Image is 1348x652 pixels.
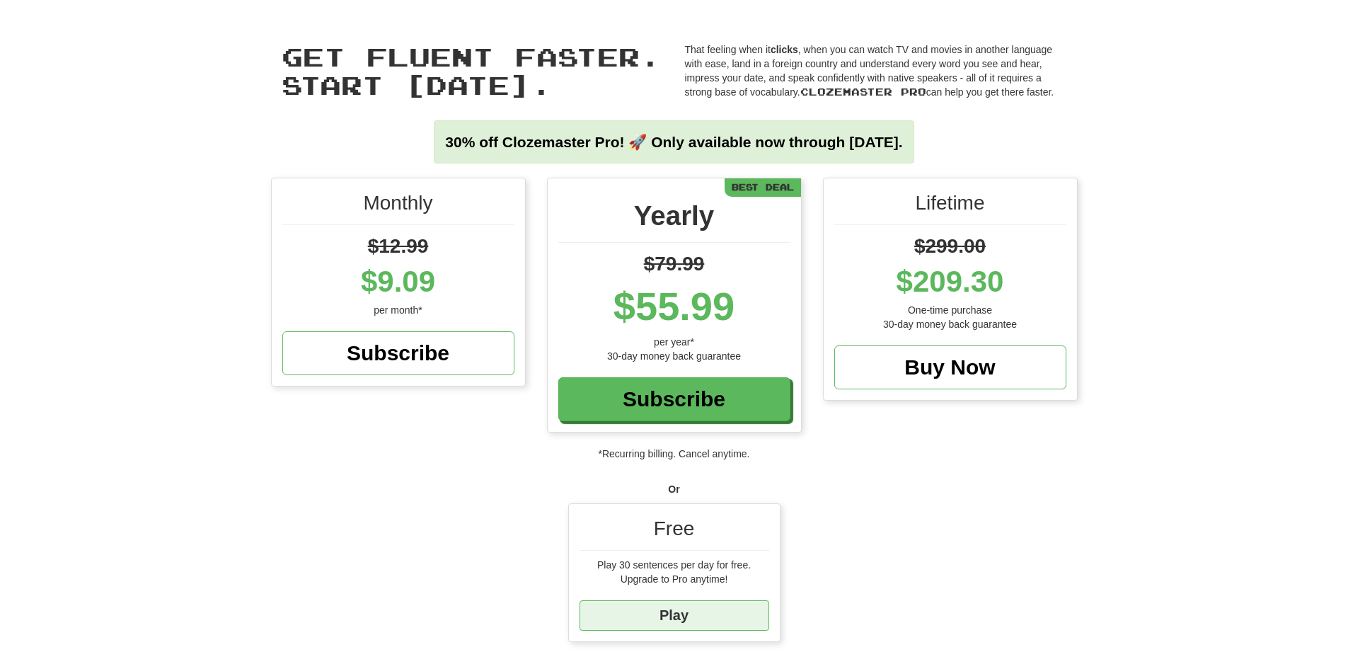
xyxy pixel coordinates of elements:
div: Lifetime [834,189,1066,225]
div: $55.99 [558,278,790,335]
span: $299.00 [914,235,986,257]
a: Subscribe [558,377,790,421]
div: One-time purchase [834,303,1066,317]
div: Best Deal [725,178,801,196]
div: Monthly [282,189,514,225]
div: Upgrade to Pro anytime! [580,572,769,586]
strong: clicks [771,44,798,55]
span: Clozemaster Pro [800,86,926,98]
div: per month* [282,303,514,317]
div: $9.09 [282,261,514,303]
span: $12.99 [368,235,429,257]
span: $79.99 [644,253,705,275]
div: Play 30 sentences per day for free. [580,558,769,572]
p: That feeling when it , when you can watch TV and movies in another language with ease, land in a ... [685,42,1067,99]
div: $209.30 [834,261,1066,303]
a: Play [580,600,769,631]
div: Free [580,515,769,551]
strong: 30% off Clozemaster Pro! 🚀 Only available now through [DATE]. [445,134,902,150]
div: 30-day money back guarantee [834,317,1066,331]
div: Yearly [558,196,790,243]
strong: Or [668,484,679,495]
a: Subscribe [282,331,514,375]
div: 30-day money back guarantee [558,349,790,363]
span: Get fluent faster. Start [DATE]. [282,41,661,100]
a: Buy Now [834,345,1066,389]
div: per year* [558,335,790,349]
